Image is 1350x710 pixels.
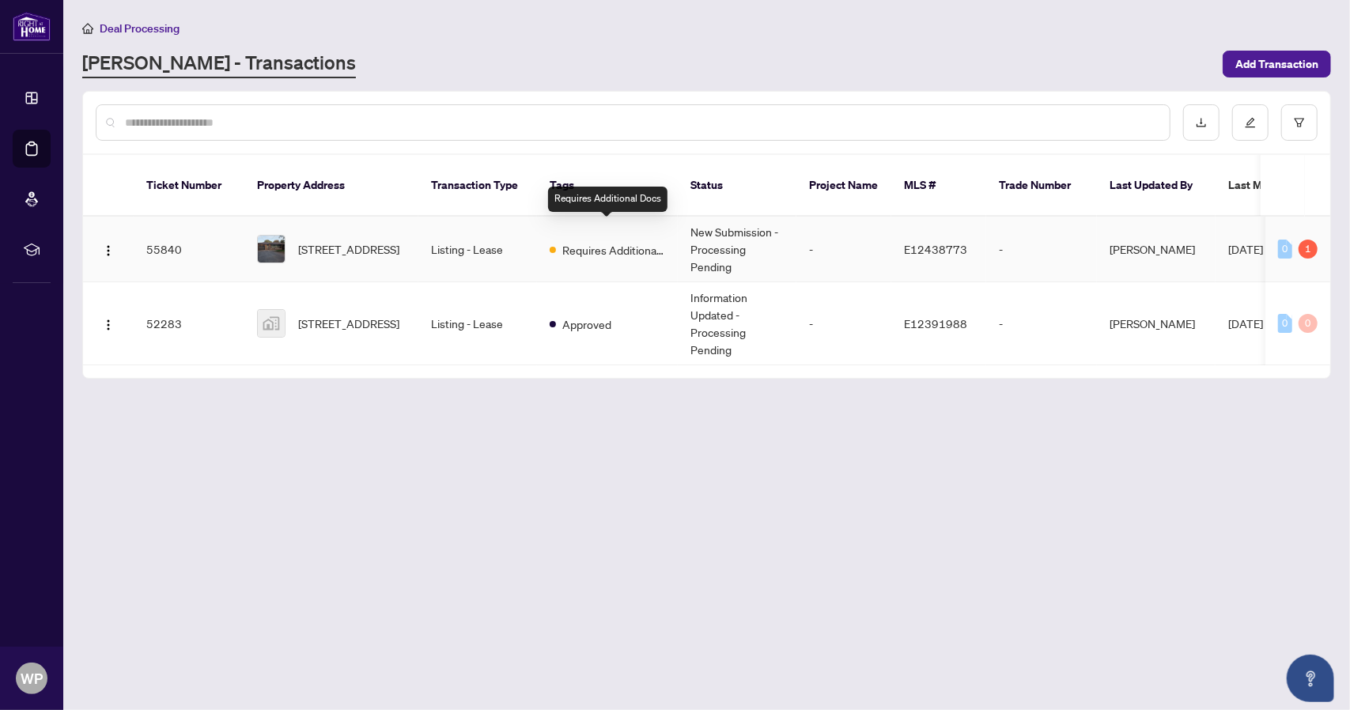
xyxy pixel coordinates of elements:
span: Last Modified Date [1228,176,1325,194]
span: home [82,23,93,34]
th: Ticket Number [134,155,244,217]
th: Tags [537,155,678,217]
span: edit [1245,117,1256,128]
td: - [796,282,891,365]
button: Open asap [1287,655,1334,702]
th: Transaction Type [418,155,537,217]
div: Requires Additional Docs [548,187,667,212]
div: 0 [1278,240,1292,259]
td: [PERSON_NAME] [1097,217,1216,282]
td: New Submission - Processing Pending [678,217,796,282]
span: E12438773 [904,242,967,256]
img: thumbnail-img [258,310,285,337]
span: Approved [562,315,611,333]
th: Status [678,155,796,217]
img: Logo [102,319,115,331]
span: [DATE] [1228,242,1263,256]
td: Listing - Lease [418,217,537,282]
th: Project Name [796,155,891,217]
button: download [1183,104,1220,141]
img: thumbnail-img [258,236,285,262]
button: filter [1281,104,1318,141]
button: Add Transaction [1223,51,1331,77]
span: [DATE] [1228,316,1263,330]
td: - [986,217,1097,282]
button: edit [1232,104,1269,141]
span: Deal Processing [100,21,180,36]
button: Logo [96,236,121,262]
td: [PERSON_NAME] [1097,282,1216,365]
img: logo [13,12,51,41]
th: MLS # [891,155,986,217]
div: 0 [1299,314,1318,333]
th: Property Address [244,155,418,217]
span: [STREET_ADDRESS] [298,240,399,258]
span: Add Transaction [1235,51,1318,77]
span: download [1196,117,1207,128]
span: Requires Additional Docs [562,241,665,259]
div: 1 [1299,240,1318,259]
td: Listing - Lease [418,282,537,365]
a: [PERSON_NAME] - Transactions [82,50,356,78]
span: [STREET_ADDRESS] [298,315,399,332]
th: Trade Number [986,155,1097,217]
td: 55840 [134,217,244,282]
td: - [986,282,1097,365]
td: Information Updated - Processing Pending [678,282,796,365]
th: Last Updated By [1097,155,1216,217]
div: 0 [1278,314,1292,333]
td: - [796,217,891,282]
span: E12391988 [904,316,967,330]
img: Logo [102,244,115,257]
td: 52283 [134,282,244,365]
span: WP [21,667,43,689]
button: Logo [96,311,121,336]
span: filter [1294,117,1305,128]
